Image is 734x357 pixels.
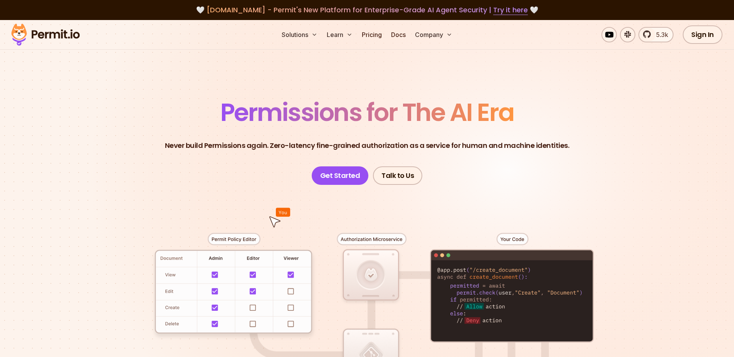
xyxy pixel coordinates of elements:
p: Never build Permissions again. Zero-latency fine-grained authorization as a service for human and... [165,140,569,151]
div: 🤍 🤍 [18,5,716,15]
a: Try it here [493,5,528,15]
a: Docs [388,27,409,42]
span: Permissions for The AI Era [220,95,514,129]
button: Learn [324,27,356,42]
span: 5.3k [652,30,668,39]
button: Company [412,27,455,42]
span: [DOMAIN_NAME] - Permit's New Platform for Enterprise-Grade AI Agent Security | [207,5,528,15]
button: Solutions [279,27,321,42]
a: Sign In [683,25,722,44]
img: Permit logo [8,22,83,48]
a: 5.3k [638,27,674,42]
a: Pricing [359,27,385,42]
a: Talk to Us [373,166,422,185]
a: Get Started [312,166,369,185]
